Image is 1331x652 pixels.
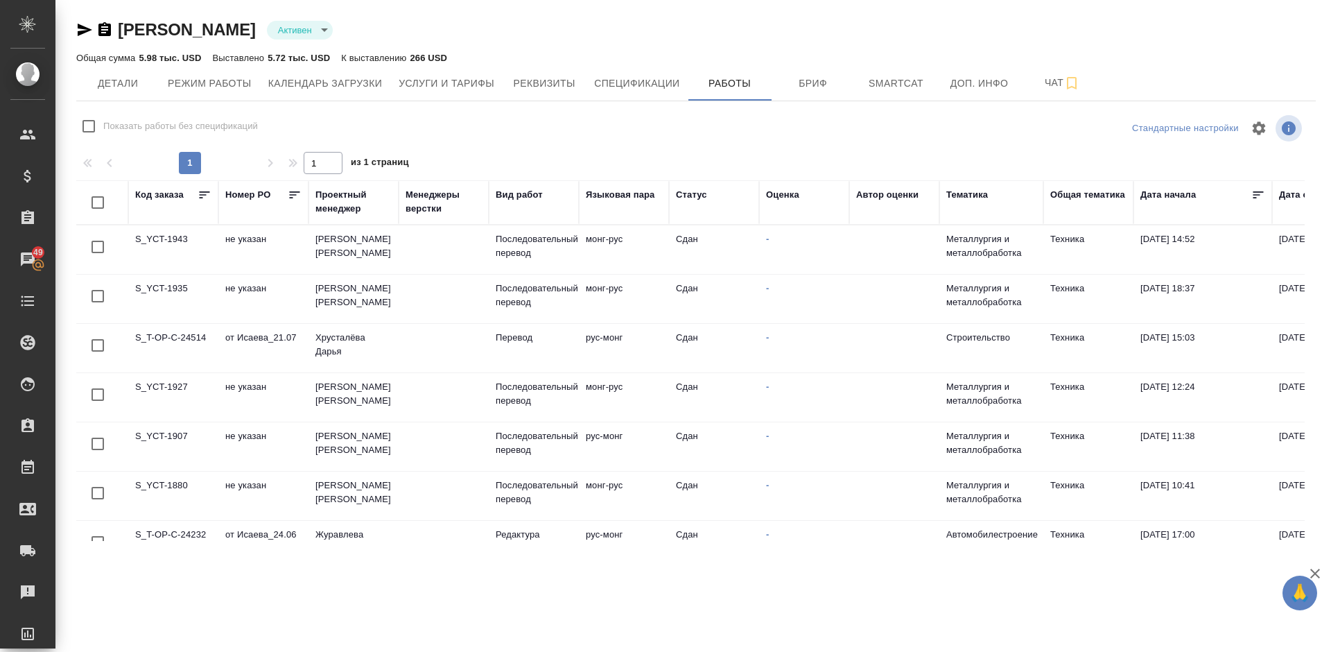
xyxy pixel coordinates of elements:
td: монг-рус [579,225,669,274]
td: Техника [1043,373,1133,422]
a: - [766,381,769,392]
div: Тематика [946,188,988,202]
td: монг-рус [579,472,669,520]
div: Вид работ [496,188,543,202]
span: Toggle Row Selected [83,429,112,458]
td: Техника [1043,521,1133,569]
p: Редактура [496,528,572,542]
span: Toggle Row Selected [83,479,112,508]
td: Сдан [669,373,759,422]
div: Автор оценки [856,188,919,202]
p: Металлургия и металлобработка [946,380,1036,408]
td: S_T-OP-C-24232 [128,521,218,569]
div: Менеджеры верстки [406,188,482,216]
p: 5.72 тыс. USD [268,53,330,63]
td: не указан [218,422,308,471]
a: - [766,283,769,293]
p: Перевод [496,331,572,345]
td: монг-рус [579,373,669,422]
span: Чат [1029,74,1096,92]
p: Общая сумма [76,53,139,63]
p: Металлургия и металлобработка [946,429,1036,457]
p: Последовательный перевод [496,429,572,457]
td: Техника [1043,472,1133,520]
div: Общая тематика [1050,188,1125,202]
p: 266 USD [410,53,447,63]
td: [DATE] 15:03 [1133,324,1272,372]
td: Сдан [669,422,759,471]
td: Хрусталёва Дарья [308,324,399,372]
div: split button [1129,118,1242,139]
span: Показать работы без спецификаций [103,119,258,133]
button: 🙏 [1282,576,1317,610]
span: Реквизиты [511,75,577,92]
span: Настроить таблицу [1242,112,1276,145]
a: - [766,234,769,244]
td: [DATE] 18:37 [1133,275,1272,323]
span: Smartcat [863,75,930,92]
td: [PERSON_NAME] [PERSON_NAME] [308,472,399,520]
span: Детали [85,75,151,92]
td: Журавлева [PERSON_NAME] [308,521,399,569]
td: рус-монг [579,422,669,471]
td: от Исаева_24.06 [218,521,308,569]
p: Последовательный перевод [496,232,572,260]
p: 5.98 тыс. USD [139,53,201,63]
p: Металлургия и металлобработка [946,479,1036,506]
span: Спецификации [594,75,679,92]
span: Toggle Row Selected [83,331,112,360]
div: Дата начала [1140,188,1196,202]
span: Работы [697,75,763,92]
td: [DATE] 12:24 [1133,373,1272,422]
span: 🙏 [1288,578,1312,608]
td: от Исаева_21.07 [218,324,308,372]
svg: Подписаться [1063,75,1080,92]
a: 49 [3,242,52,277]
p: Выставлено [213,53,268,63]
td: не указан [218,275,308,323]
span: из 1 страниц [351,154,409,174]
span: Toggle Row Selected [83,232,112,261]
td: S_YCT-1880 [128,472,218,520]
button: Активен [274,24,316,36]
td: рус-монг [579,521,669,569]
td: [PERSON_NAME] [PERSON_NAME] [308,225,399,274]
div: Активен [267,21,333,40]
span: Toggle Row Selected [83,380,112,409]
td: не указан [218,225,308,274]
td: Техника [1043,324,1133,372]
td: Сдан [669,225,759,274]
span: Toggle Row Selected [83,528,112,557]
a: - [766,480,769,490]
td: не указан [218,373,308,422]
div: Дата сдачи [1279,188,1330,202]
span: Услуги и тарифы [399,75,494,92]
button: Скопировать ссылку для ЯМессенджера [76,22,93,38]
td: [PERSON_NAME] [PERSON_NAME] [308,373,399,422]
p: К выставлению [341,53,410,63]
td: Сдан [669,472,759,520]
a: - [766,332,769,343]
p: Автомобилестроение [946,528,1036,542]
td: Сдан [669,275,759,323]
td: Техника [1043,422,1133,471]
span: Бриф [780,75,846,92]
td: [PERSON_NAME] [PERSON_NAME] [308,275,399,323]
td: [PERSON_NAME] [PERSON_NAME] [308,422,399,471]
td: [DATE] 11:38 [1133,422,1272,471]
td: [DATE] 10:41 [1133,472,1272,520]
td: Техника [1043,225,1133,274]
div: Оценка [766,188,799,202]
p: Металлургия и металлобработка [946,282,1036,309]
p: Последовательный перевод [496,380,572,408]
td: S_YCT-1943 [128,225,218,274]
div: Языковая пара [586,188,655,202]
div: Номер PO [225,188,270,202]
div: Проектный менеджер [315,188,392,216]
span: Режим работы [168,75,252,92]
span: Календарь загрузки [268,75,383,92]
a: - [766,529,769,540]
td: [DATE] 14:52 [1133,225,1272,274]
span: Доп. инфо [946,75,1013,92]
a: - [766,431,769,441]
